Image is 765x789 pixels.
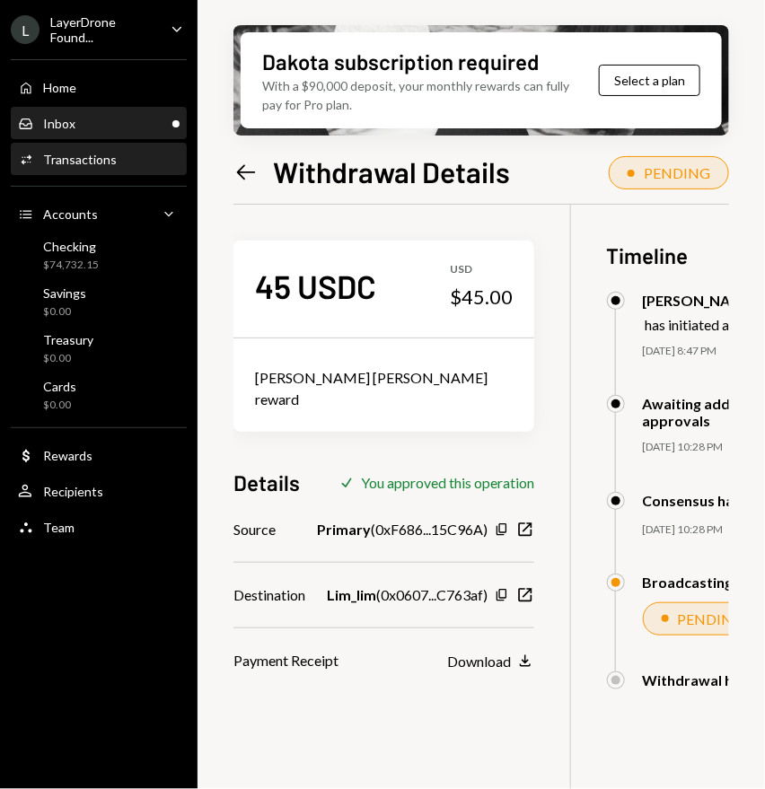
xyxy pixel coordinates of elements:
div: Dakota subscription required [262,47,539,76]
div: Home [43,80,76,95]
b: Lim_lim [327,584,376,606]
div: PENDING [644,164,710,181]
div: L [11,15,40,44]
div: Team [43,520,75,535]
div: Inbox [43,116,75,131]
div: Download [447,653,511,670]
a: Transactions [11,143,187,175]
button: Select a plan [599,65,700,96]
div: Checking [43,239,99,254]
div: Rewards [43,448,92,463]
div: Recipients [43,484,103,499]
a: Savings$0.00 [11,280,187,323]
div: Broadcasting [643,574,734,591]
a: Team [11,511,187,543]
a: Accounts [11,197,187,230]
div: With a $90,000 deposit, your monthly rewards can fully pay for Pro plan. [262,76,591,114]
div: Accounts [43,206,98,222]
div: LayerDrone Found... [50,14,156,45]
div: Source [233,519,276,540]
div: Destination [233,584,305,606]
div: Cards [43,379,76,394]
h3: Details [233,468,300,497]
div: Payment Receipt [233,650,339,671]
div: You approved this operation [361,474,534,491]
div: PENDING [678,610,744,627]
div: [PERSON_NAME] [PERSON_NAME] reward [255,367,513,410]
div: $0.00 [43,304,86,320]
div: ( 0xF686...15C96A ) [317,519,488,540]
div: Savings [43,285,86,301]
div: Transactions [43,152,117,167]
div: Treasury [43,332,93,347]
a: Rewards [11,439,187,471]
div: ( 0x0607...C763af ) [327,584,488,606]
div: 45 USDC [255,266,376,306]
a: Home [11,71,187,103]
div: $0.00 [43,351,93,366]
div: USD [450,262,513,277]
button: Download [447,652,534,671]
b: Primary [317,519,371,540]
a: Treasury$0.00 [11,327,187,370]
div: $74,732.15 [43,258,99,273]
div: $45.00 [450,285,513,310]
div: $0.00 [43,398,76,413]
a: Checking$74,732.15 [11,233,187,276]
a: Inbox [11,107,187,139]
h1: Withdrawal Details [273,153,510,189]
a: Recipients [11,475,187,507]
a: Cards$0.00 [11,373,187,416]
